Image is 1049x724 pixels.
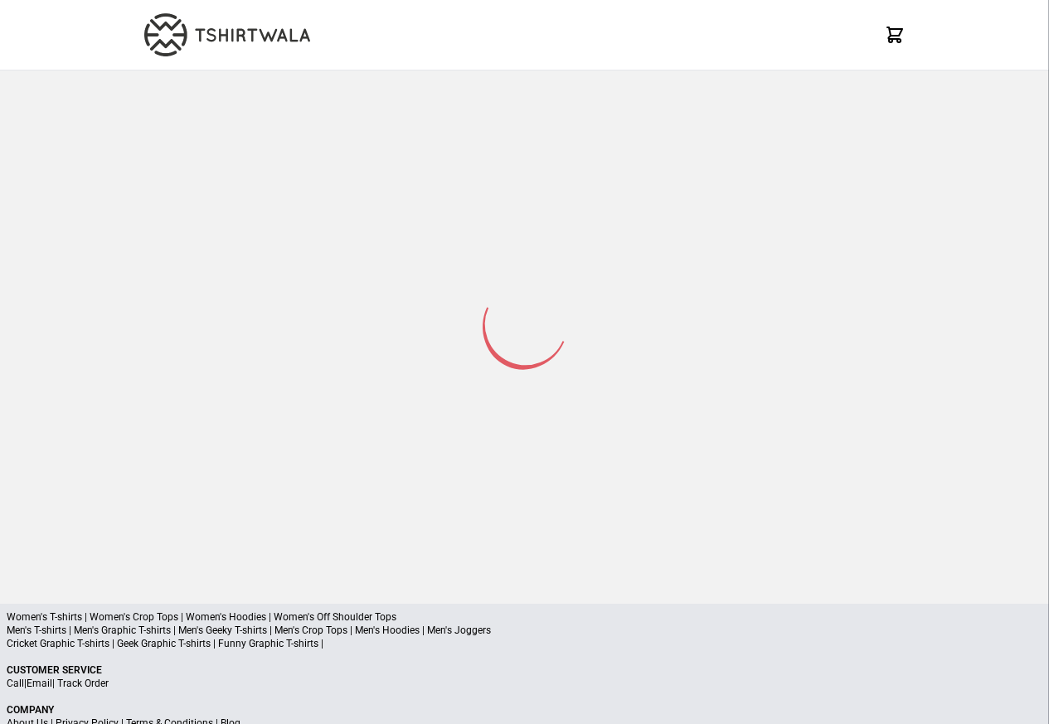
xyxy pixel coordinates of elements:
[7,678,24,689] a: Call
[144,13,310,56] img: TW-LOGO-400-104.png
[57,678,109,689] a: Track Order
[7,624,1042,637] p: Men's T-shirts | Men's Graphic T-shirts | Men's Geeky T-shirts | Men's Crop Tops | Men's Hoodies ...
[7,610,1042,624] p: Women's T-shirts | Women's Crop Tops | Women's Hoodies | Women's Off Shoulder Tops
[7,637,1042,650] p: Cricket Graphic T-shirts | Geek Graphic T-shirts | Funny Graphic T-shirts |
[7,663,1042,677] p: Customer Service
[27,678,52,689] a: Email
[7,677,1042,690] p: | |
[7,703,1042,717] p: Company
